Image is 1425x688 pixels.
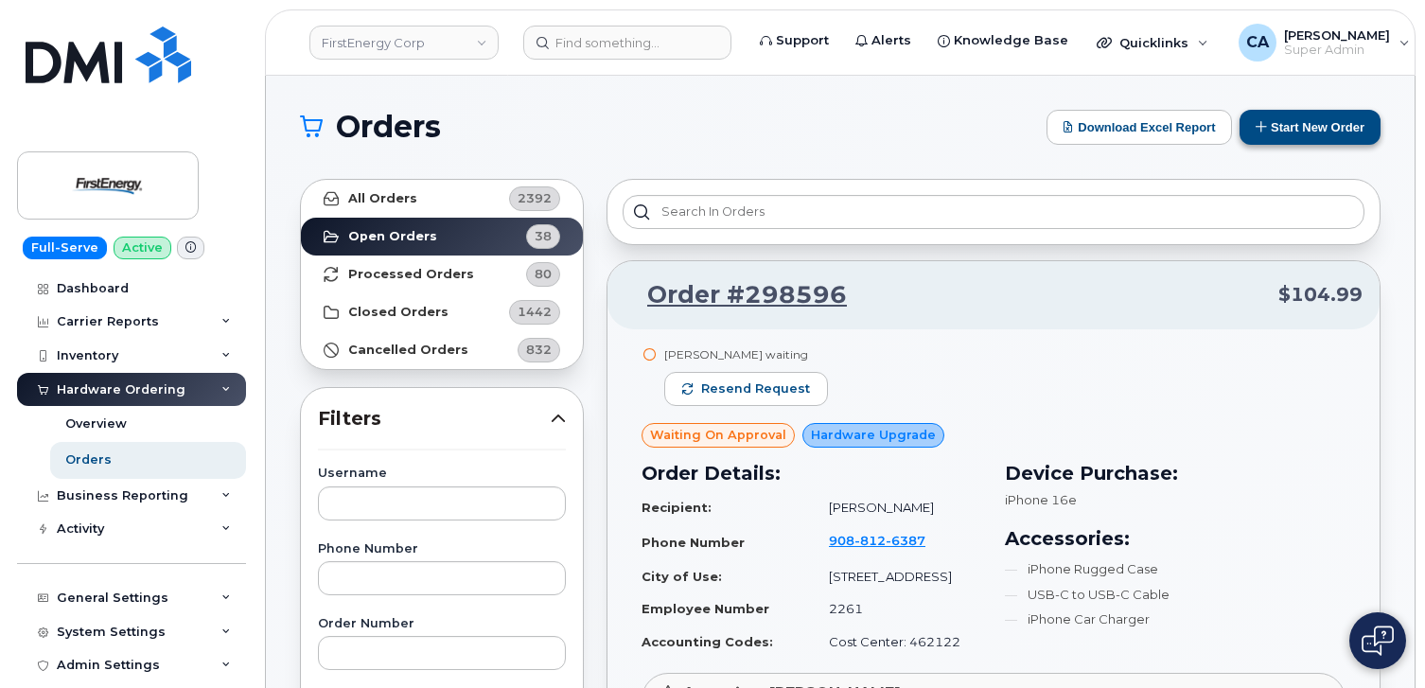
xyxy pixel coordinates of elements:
[348,305,449,320] strong: Closed Orders
[348,229,437,244] strong: Open Orders
[1005,610,1346,628] li: iPhone Car Charger
[829,533,925,548] span: 908
[701,380,810,397] span: Resend request
[1005,586,1346,604] li: USB-C to USB-C Cable
[854,533,886,548] span: 812
[318,467,566,480] label: Username
[829,533,948,548] a: 9088126387
[1005,560,1346,578] li: iPhone Rugged Case
[348,267,474,282] strong: Processed Orders
[526,341,552,359] span: 832
[642,535,745,550] strong: Phone Number
[642,569,722,584] strong: City of Use:
[301,180,583,218] a: All Orders2392
[642,459,982,487] h3: Order Details:
[812,626,982,659] td: Cost Center: 462122
[1362,626,1394,656] img: Open chat
[336,113,441,141] span: Orders
[318,618,566,630] label: Order Number
[1240,110,1381,145] button: Start New Order
[348,191,417,206] strong: All Orders
[811,426,936,444] span: Hardware Upgrade
[535,265,552,283] span: 80
[642,500,712,515] strong: Recipient:
[642,601,769,616] strong: Employee Number
[1047,110,1232,145] button: Download Excel Report
[625,278,847,312] a: Order #298596
[1005,459,1346,487] h3: Device Purchase:
[518,303,552,321] span: 1442
[301,331,583,369] a: Cancelled Orders832
[812,592,982,626] td: 2261
[623,195,1364,229] input: Search in orders
[301,218,583,256] a: Open Orders38
[518,189,552,207] span: 2392
[642,634,773,649] strong: Accounting Codes:
[650,426,786,444] span: Waiting On Approval
[301,256,583,293] a: Processed Orders80
[348,343,468,358] strong: Cancelled Orders
[664,372,828,406] button: Resend request
[1005,492,1077,507] span: iPhone 16e
[318,405,551,432] span: Filters
[318,543,566,556] label: Phone Number
[301,293,583,331] a: Closed Orders1442
[812,560,982,593] td: [STREET_ADDRESS]
[812,491,982,524] td: [PERSON_NAME]
[886,533,925,548] span: 6387
[664,346,828,362] div: [PERSON_NAME] waiting
[535,227,552,245] span: 38
[1278,281,1363,309] span: $104.99
[1005,524,1346,553] h3: Accessories:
